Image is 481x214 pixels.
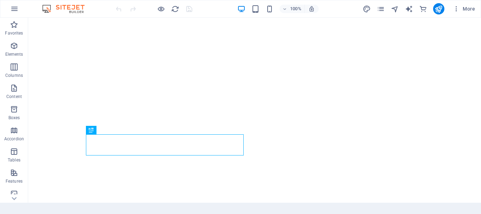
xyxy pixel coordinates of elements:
button: publish [433,3,444,14]
img: Editor Logo [40,5,93,13]
p: Boxes [8,115,20,121]
p: Columns [5,73,23,78]
h6: 100% [290,5,301,13]
button: More [450,3,478,14]
i: Commerce [419,5,427,13]
p: Features [6,178,23,184]
p: Elements [5,51,23,57]
i: On resize automatically adjust zoom level to fit chosen device. [308,6,315,12]
p: Favorites [5,30,23,36]
button: pages [377,5,385,13]
p: Content [6,94,22,99]
button: commerce [419,5,427,13]
button: design [363,5,371,13]
button: 100% [280,5,305,13]
button: Click here to leave preview mode and continue editing [157,5,165,13]
button: text_generator [405,5,413,13]
i: Publish [435,5,443,13]
button: reload [171,5,179,13]
p: Accordion [4,136,24,142]
span: More [453,5,475,12]
i: Design (Ctrl+Alt+Y) [363,5,371,13]
i: AI Writer [405,5,413,13]
i: Pages (Ctrl+Alt+S) [377,5,385,13]
p: Tables [8,157,20,163]
button: navigator [391,5,399,13]
i: Reload page [171,5,179,13]
i: Navigator [391,5,399,13]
